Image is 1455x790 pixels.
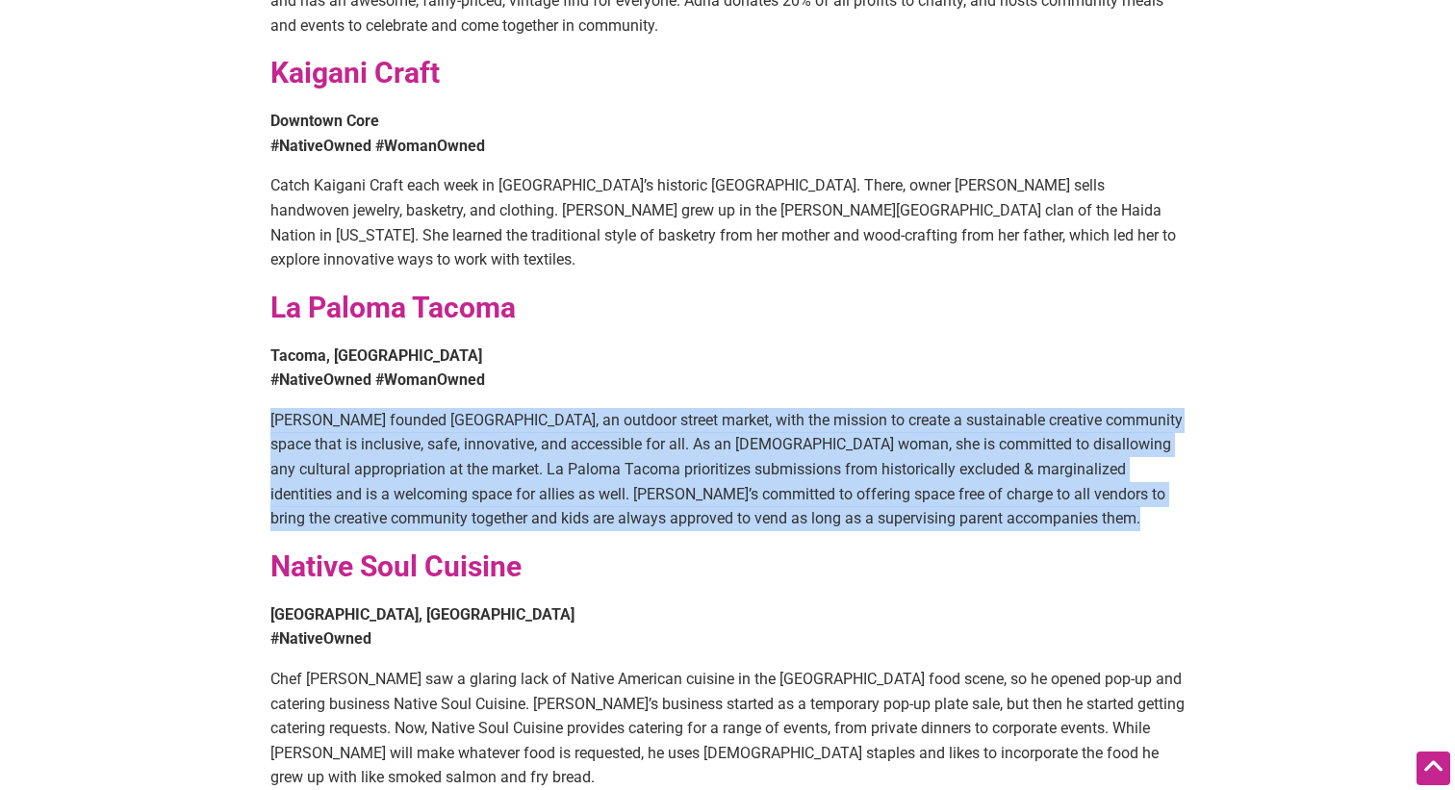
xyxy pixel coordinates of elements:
strong: [GEOGRAPHIC_DATA], [GEOGRAPHIC_DATA] [270,605,574,624]
strong: #NativeOwned [270,629,371,648]
a: La Paloma Tacoma [270,291,516,324]
strong: #WomanOwned [375,370,485,389]
p: [PERSON_NAME] founded [GEOGRAPHIC_DATA], an outdoor street market, with the mission to create a s... [270,408,1185,531]
a: Native Soul Cuisine [270,549,522,583]
p: Chef [PERSON_NAME] saw a glaring lack of Native American cuisine in the [GEOGRAPHIC_DATA] food sc... [270,667,1185,790]
strong: #NativeOwned [270,370,371,389]
strong: #NativeOwned [270,137,371,155]
p: Catch Kaigani Craft each week in [GEOGRAPHIC_DATA]’s historic [GEOGRAPHIC_DATA]. There, owner [PE... [270,173,1185,271]
div: Scroll Back to Top [1417,752,1450,785]
strong: Tacoma, [GEOGRAPHIC_DATA] [270,346,482,365]
strong: Downtown Core [270,112,379,130]
strong: #WomanOwned [375,137,485,155]
a: Kaigani Craft [270,56,440,89]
